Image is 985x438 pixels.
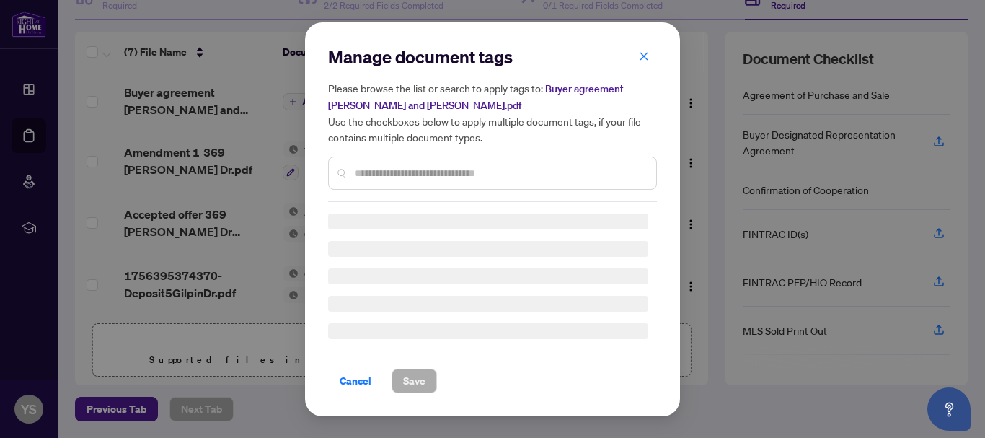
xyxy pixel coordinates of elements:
button: Save [392,369,437,393]
button: Cancel [328,369,383,393]
span: Cancel [340,369,371,393]
h5: Please browse the list or search to apply tags to: Use the checkboxes below to apply multiple doc... [328,80,657,145]
button: Open asap [927,387,971,431]
span: Buyer agreement [PERSON_NAME] and [PERSON_NAME].pdf [328,82,624,112]
span: close [639,51,649,61]
h2: Manage document tags [328,45,657,69]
